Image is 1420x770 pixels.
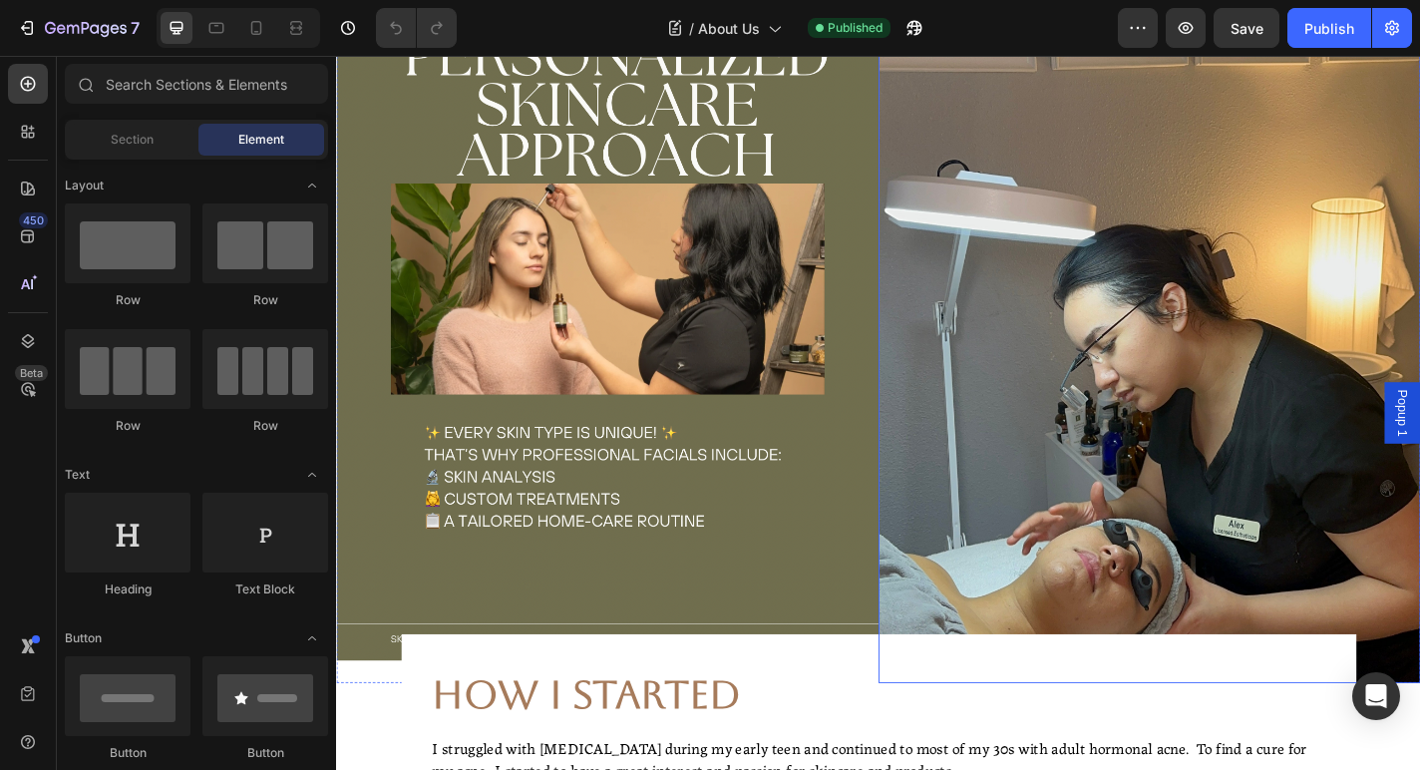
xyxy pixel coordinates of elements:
div: 450 [19,212,48,228]
span: Toggle open [296,170,328,201]
div: Beta [15,365,48,381]
span: Toggle open [296,459,328,491]
span: Save [1231,20,1263,37]
div: Button [65,744,190,762]
iframe: Design area [336,56,1420,770]
input: Search Sections & Elements [65,64,328,104]
span: Section [111,131,154,149]
span: Text [65,466,90,484]
span: Popup 1 [1167,368,1187,420]
span: Button [65,629,102,647]
div: Heading [65,580,190,598]
span: Element [238,131,284,149]
div: Row [202,417,328,435]
button: Save [1214,8,1279,48]
span: Published [828,19,883,37]
span: About Us [698,18,760,39]
div: Row [65,417,190,435]
div: Row [202,291,328,309]
div: Publish [1304,18,1354,39]
div: Row [65,291,190,309]
button: 7 [8,8,149,48]
p: 7 [131,16,140,40]
span: Toggle open [296,622,328,654]
span: / [689,18,694,39]
button: Publish [1287,8,1371,48]
div: Undo/Redo [376,8,457,48]
div: Button [202,744,328,762]
div: Open Intercom Messenger [1352,672,1400,720]
span: Layout [65,177,104,194]
div: Text Block [202,580,328,598]
h2: How I Started [104,678,1094,734]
